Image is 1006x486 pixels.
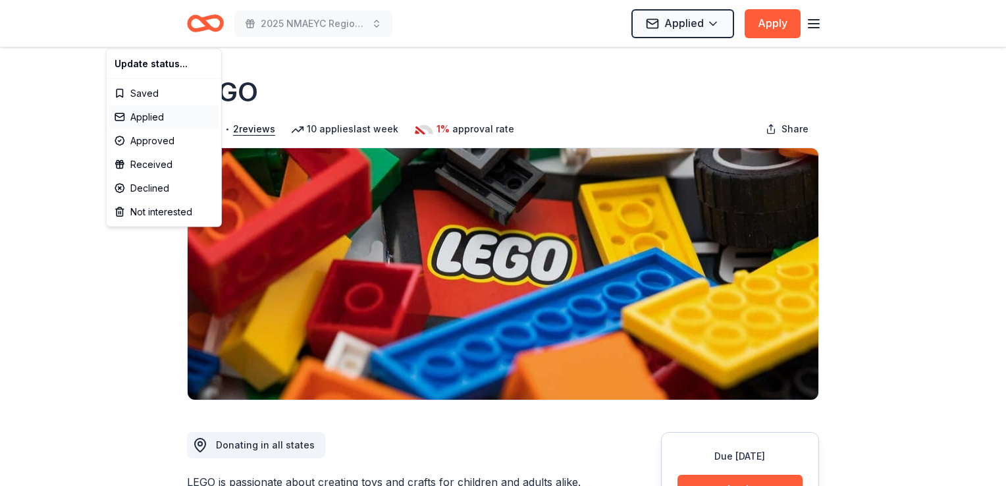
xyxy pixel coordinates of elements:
[109,129,219,153] div: Approved
[109,176,219,200] div: Declined
[109,52,219,76] div: Update status...
[109,82,219,105] div: Saved
[261,16,366,32] span: 2025 NMAEYC Regional Conference
[109,200,219,224] div: Not interested
[109,153,219,176] div: Received
[109,105,219,129] div: Applied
